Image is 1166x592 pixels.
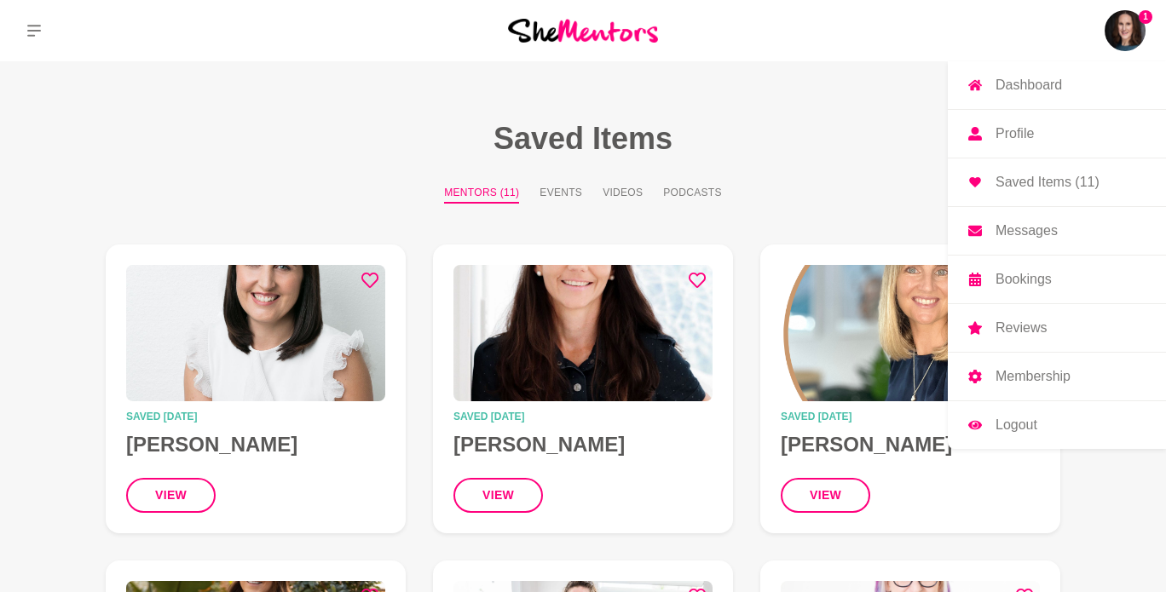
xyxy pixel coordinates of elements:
button: Videos [603,185,643,204]
p: Membership [996,370,1071,383]
a: Messages [948,207,1166,255]
p: Saved Items (11) [996,175,1100,189]
p: Logout [996,418,1037,432]
time: Saved [DATE] [453,411,713,422]
p: Reviews [996,321,1047,335]
a: Julia Ridout1DashboardProfileSaved Items (11)MessagesBookingsReviewsMembershipLogout [1105,10,1146,51]
a: Bookings [948,256,1166,303]
button: view [453,478,543,513]
button: view [781,478,870,513]
a: Natalie KidcaffSaved [DATE][PERSON_NAME]view [433,244,733,533]
a: Dashboard [948,61,1166,109]
img: Laura Thain [781,265,1040,401]
a: Laura ThainSaved [DATE][PERSON_NAME]view [760,244,1060,533]
p: Dashboard [996,78,1062,92]
a: Reviews [948,304,1166,352]
img: Julia Ridout [1105,10,1146,51]
p: Bookings [996,273,1052,286]
img: Natalie Kidcaff [453,265,713,401]
button: Mentors (11) [444,185,519,204]
a: Hayley RobertsonSaved [DATE][PERSON_NAME]view [106,244,406,533]
time: Saved [DATE] [781,411,1040,422]
button: Podcasts [663,185,721,204]
button: view [126,478,216,513]
a: Saved Items (11) [948,158,1166,206]
h4: [PERSON_NAME] [453,432,713,457]
a: Profile [948,110,1166,158]
span: 1 [1139,10,1152,24]
p: Messages [996,224,1058,238]
h4: [PERSON_NAME] [781,432,1040,457]
img: Hayley Robertson [126,265,385,401]
button: Events [540,185,582,204]
h1: Saved Items [65,119,1101,158]
p: Profile [996,127,1034,141]
h4: [PERSON_NAME] [126,432,385,457]
time: Saved [DATE] [126,411,385,422]
img: She Mentors Logo [508,19,658,42]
